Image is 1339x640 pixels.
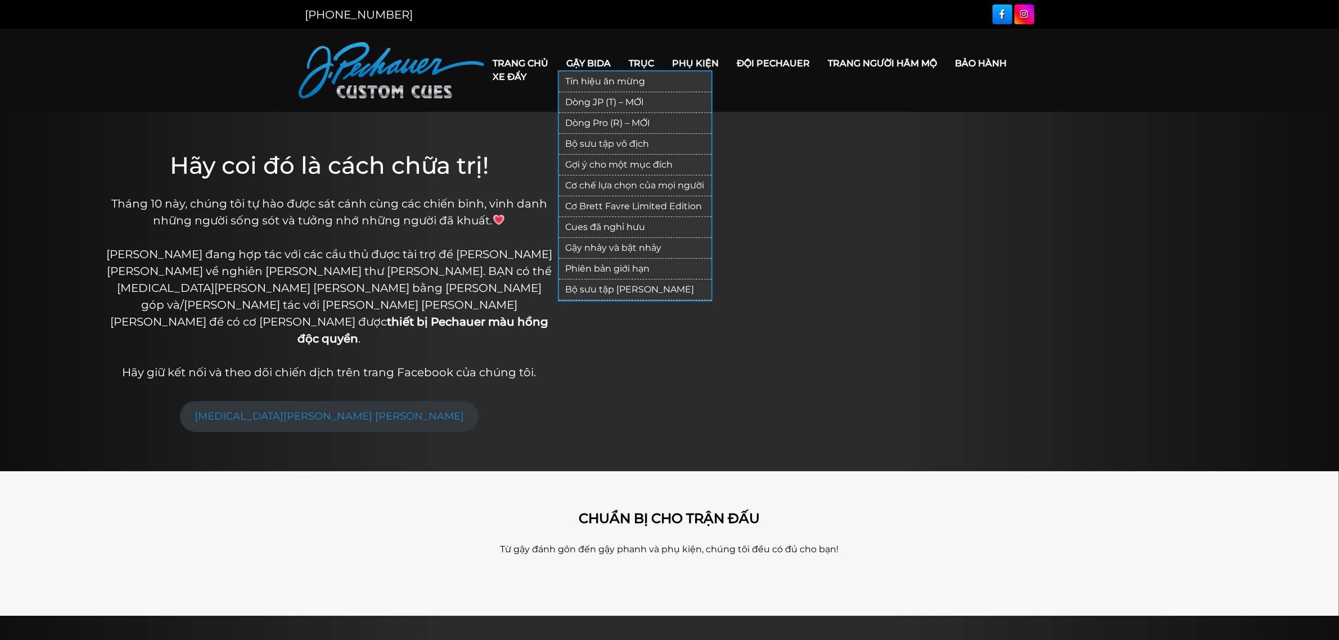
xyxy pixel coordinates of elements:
[180,401,479,432] a: [MEDICAL_DATA][PERSON_NAME] [PERSON_NAME]
[566,201,702,211] font: Cơ Brett Favre Limited Edition
[955,58,1007,69] font: Bảo hành
[567,58,611,69] font: Gậy bida
[305,8,413,21] a: [PHONE_NUMBER]
[484,49,558,78] a: Trang chủ
[737,58,810,69] font: Đội Pechauer
[819,49,946,78] a: Trang người hâm mộ
[620,49,664,78] a: Trục
[559,280,711,300] a: Bộ sưu tập [PERSON_NAME]
[111,197,547,227] font: Tháng 10 này, chúng tôi tự hào được sát cánh cùng các chiến binh, vinh danh những người sống sót ...
[493,214,504,226] img: 💗
[579,510,760,526] font: CHUẨN BỊ CHO TRẬN ĐẤU
[493,58,549,69] font: Trang chủ
[566,159,673,170] font: Gợi ý cho một mục đích
[629,58,655,69] font: Trục
[566,263,650,274] font: Phiên bản giới hạn
[106,247,552,328] font: [PERSON_NAME] đang hợp tác với các cầu thủ được tài trợ để [PERSON_NAME] [PERSON_NAME] về nghiên ...
[828,58,937,69] font: Trang người hâm mộ
[566,222,646,232] font: Cues đã nghỉ hưu
[559,175,711,196] a: Cơ chế lựa chọn của mọi người
[484,62,536,91] a: Xe đẩy
[559,92,711,113] a: Dòng JP (T) – MỚI
[566,97,644,107] font: Dòng JP (T) – MỚI
[566,180,705,191] font: Cơ chế lựa chọn của mọi người
[566,242,662,253] font: Gậy nhảy và bật nhảy
[559,155,711,175] a: Gợi ý cho một mục đích
[195,410,464,422] font: [MEDICAL_DATA][PERSON_NAME] [PERSON_NAME]
[559,217,711,238] a: Cues đã nghỉ hưu
[566,118,651,128] font: Dòng Pro (R) – MỚI
[566,138,650,149] font: Bộ sưu tập vô địch
[559,113,711,134] a: Dòng Pro (R) – MỚI
[566,284,695,295] font: Bộ sưu tập [PERSON_NAME]
[559,259,711,280] a: Phiên bản giới hạn
[664,49,728,78] a: Phụ kiện
[297,315,548,345] font: thiết bị Pechauer màu hồng độc quyền
[501,544,839,555] font: Từ gậy đánh gôn đến gậy phanh và phụ kiện, chúng tôi đều có đủ cho bạn!
[493,71,527,82] font: Xe đẩy
[559,196,711,217] a: Cơ Brett Favre Limited Edition
[728,49,819,78] a: Đội Pechauer
[559,71,711,92] a: Tín hiệu ăn mừng
[170,151,489,180] font: Hãy coi đó là cách chữa trị!
[299,42,484,98] img: Cơ Pechauer Custom
[566,76,646,87] font: Tín hiệu ăn mừng
[946,49,1016,78] a: Bảo hành
[358,332,360,345] font: .
[559,134,711,155] a: Bộ sưu tập vô địch
[673,58,719,69] font: Phụ kiện
[559,238,711,259] a: Gậy nhảy và bật nhảy
[558,49,620,78] a: Gậy bida
[122,366,536,379] font: Hãy giữ kết nối và theo dõi chiến dịch trên trang Facebook của chúng tôi.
